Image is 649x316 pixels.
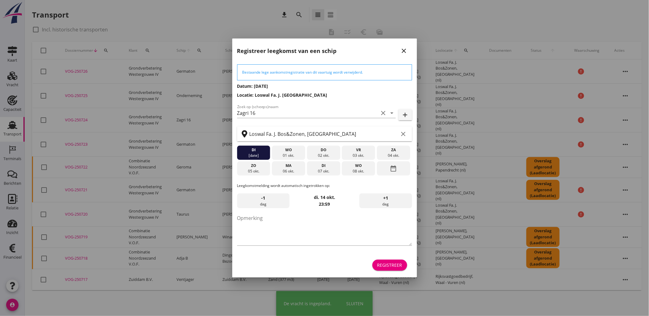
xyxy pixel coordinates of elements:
h3: Datum: [DATE] [237,83,412,89]
div: 05 okt. [238,168,269,174]
textarea: Opmerking [237,213,412,245]
div: 07 okt. [308,168,339,174]
div: dag [237,193,290,208]
div: vr [343,147,374,153]
h3: Locatie: Loswal Fa. J. [GEOGRAPHIC_DATA] [237,92,412,98]
i: arrow_drop_down [388,109,396,117]
i: clear [400,130,407,138]
strong: 23:59 [319,201,330,207]
input: Zoek op (scheeps)naam [237,108,379,118]
div: 06 okt. [274,168,304,174]
div: di [308,163,339,168]
strong: di. 14 okt. [314,194,335,200]
div: zo [238,163,269,168]
div: za [379,147,409,153]
div: [DATE] [238,153,269,158]
p: Leegkomstmelding wordt automatisch ingetrokken op: [237,183,412,188]
div: Bestaande lege aankomstregistratie van dit vaartuig wordt verwijderd. [242,70,407,75]
div: do [308,147,339,153]
button: Registreer [372,260,407,271]
i: date_range [390,163,397,174]
input: Zoek op terminal of plaats [249,129,399,139]
i: close [400,47,408,55]
div: wo [274,147,304,153]
div: 04 okt. [379,153,409,158]
div: ma [274,163,304,168]
span: -1 [261,195,265,201]
div: 01 okt. [274,153,304,158]
div: 03 okt. [343,153,374,158]
div: di [238,147,269,153]
h2: Registreer leegkomst van een schip [237,47,337,55]
span: +1 [383,195,388,201]
i: clear [380,109,387,117]
div: 08 okt. [343,168,374,174]
div: dag [359,193,412,208]
div: 02 okt. [308,153,339,158]
div: Registreer [377,262,402,268]
div: wo [343,163,374,168]
i: add [402,111,409,119]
